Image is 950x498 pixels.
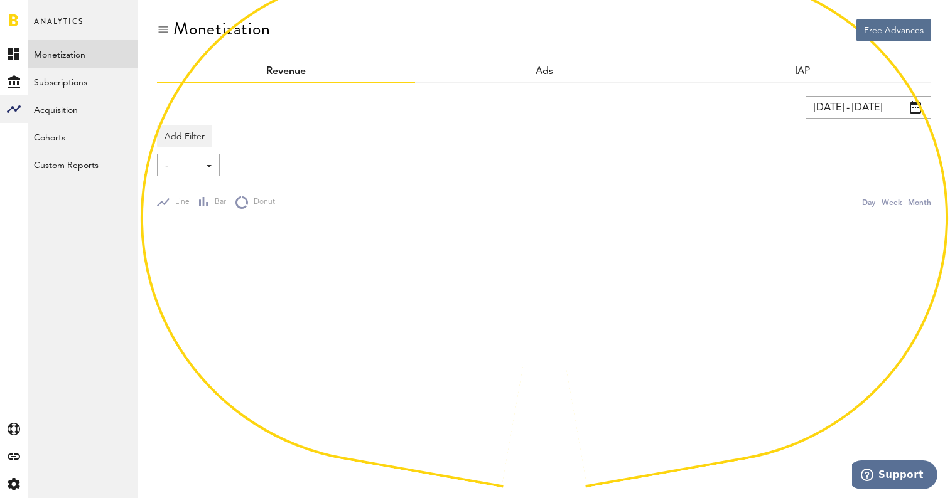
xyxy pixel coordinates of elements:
a: Revenue [266,66,306,77]
span: - [165,156,199,177]
a: Subscriptions [28,68,138,95]
button: Add Filter [157,125,212,147]
a: Cohorts [28,123,138,151]
div: Monetization [173,19,271,39]
div: Week [882,196,902,209]
a: Acquisition [28,95,138,123]
div: Month [908,196,931,209]
div: Day [862,196,875,209]
a: Ads [536,66,553,77]
a: Custom Reports [28,151,138,178]
span: Donut [248,197,275,208]
span: Line [170,197,190,208]
a: Monetization [28,40,138,68]
iframe: Opens a widget where you can find more information [852,460,937,492]
button: Free Advances [856,19,931,41]
span: Bar [209,197,226,208]
span: Analytics [34,14,84,40]
a: IAP [795,66,810,77]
